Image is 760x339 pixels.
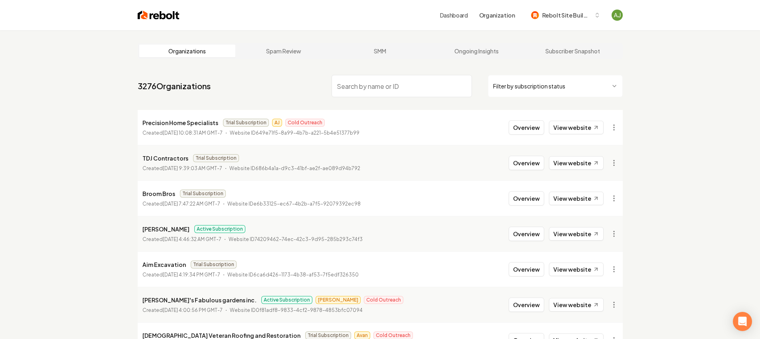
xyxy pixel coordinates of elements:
[142,153,188,163] p: TDJ Contractors
[142,306,223,314] p: Created
[549,227,604,241] a: View website
[549,121,604,134] a: View website
[138,10,180,21] img: Rebolt Logo
[180,190,226,198] span: Trial Subscription
[733,312,752,331] div: Open Intercom Messenger
[139,45,236,57] a: Organizations
[531,11,539,19] img: Rebolt Site Builder
[285,119,325,127] span: Cold Outreach
[525,45,621,57] a: Subscriber Snapshot
[194,225,245,233] span: Active Subscription
[163,272,220,278] time: [DATE] 4:19:34 PM GMT-7
[272,119,282,127] span: AJ
[163,165,222,171] time: [DATE] 9:39:03 AM GMT-7
[191,261,237,268] span: Trial Subscription
[316,296,361,304] span: [PERSON_NAME]
[509,156,544,170] button: Overview
[235,45,332,57] a: Spam Review
[142,235,221,243] p: Created
[142,189,175,198] p: Broom Bros
[138,80,211,92] a: 3276Organizations
[332,45,428,57] a: SMM
[549,156,604,170] a: View website
[163,236,221,242] time: [DATE] 4:46:32 AM GMT-7
[509,227,544,241] button: Overview
[142,129,223,137] p: Created
[230,129,359,137] p: Website ID 649e71f5-8a99-4b7b-a221-5b4e51377b99
[193,154,239,162] span: Trial Subscription
[332,75,472,97] input: Search by name or ID
[142,224,190,234] p: [PERSON_NAME]
[364,296,403,304] span: Cold Outreach
[509,120,544,135] button: Overview
[549,192,604,205] a: View website
[229,235,363,243] p: Website ID 74209462-74ec-42c3-9d95-285b293c74f3
[549,298,604,312] a: View website
[163,201,220,207] time: [DATE] 7:47:22 AM GMT-7
[612,10,623,21] img: AJ Nimeh
[440,11,468,19] a: Dashboard
[163,130,223,136] time: [DATE] 10:08:31 AM GMT-7
[142,118,218,127] p: Precision Home Specialists
[549,263,604,276] a: View website
[509,191,544,206] button: Overview
[230,306,363,314] p: Website ID 0f81adf8-9833-4cf2-9878-4853bfc07094
[142,165,222,172] p: Created
[261,296,312,304] span: Active Subscription
[542,11,591,20] span: Rebolt Site Builder
[509,298,544,312] button: Overview
[223,119,269,127] span: Trial Subscription
[142,200,220,208] p: Created
[428,45,525,57] a: Ongoing Insights
[142,295,257,305] p: [PERSON_NAME]'s Fabulous gardens inc.
[163,307,223,313] time: [DATE] 4:00:56 PM GMT-7
[142,260,186,269] p: Aim Excavation
[612,10,623,21] button: Open user button
[142,271,220,279] p: Created
[227,271,359,279] p: Website ID 6ca6d426-1173-4b38-af53-7f5edf326350
[229,165,360,172] p: Website ID 686b4a1a-d9c3-41bf-ae2f-ae089d94b792
[509,262,544,276] button: Overview
[474,8,520,22] button: Organization
[227,200,361,208] p: Website ID e6b33125-ec67-4b2b-a7f5-92079392ec98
